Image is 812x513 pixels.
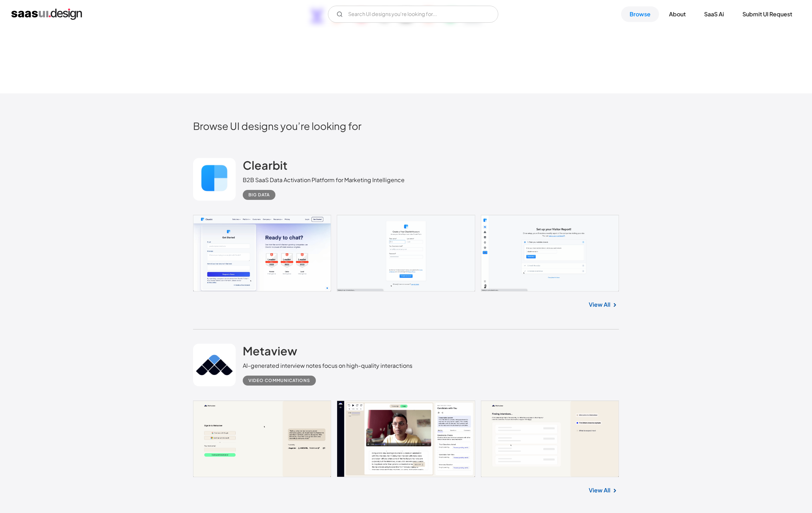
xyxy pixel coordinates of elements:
a: View All [589,300,610,309]
h2: Clearbit [243,158,287,172]
a: home [11,9,82,20]
div: Big Data [248,191,270,199]
div: Video Communications [248,376,310,385]
a: Clearbit [243,158,287,176]
a: About [660,6,694,22]
input: Search UI designs you're looking for... [328,6,498,23]
form: Email Form [328,6,498,23]
a: Browse [621,6,659,22]
h2: Browse UI designs you’re looking for [193,120,619,132]
div: AI-generated interview notes focus on high-quality interactions [243,361,412,370]
h2: Metaview [243,344,297,358]
a: View All [589,486,610,495]
a: Metaview [243,344,297,361]
div: B2B SaaS Data Activation Platform for Marketing Intelligence [243,176,405,184]
a: Submit UI Request [734,6,801,22]
a: SaaS Ai [696,6,733,22]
